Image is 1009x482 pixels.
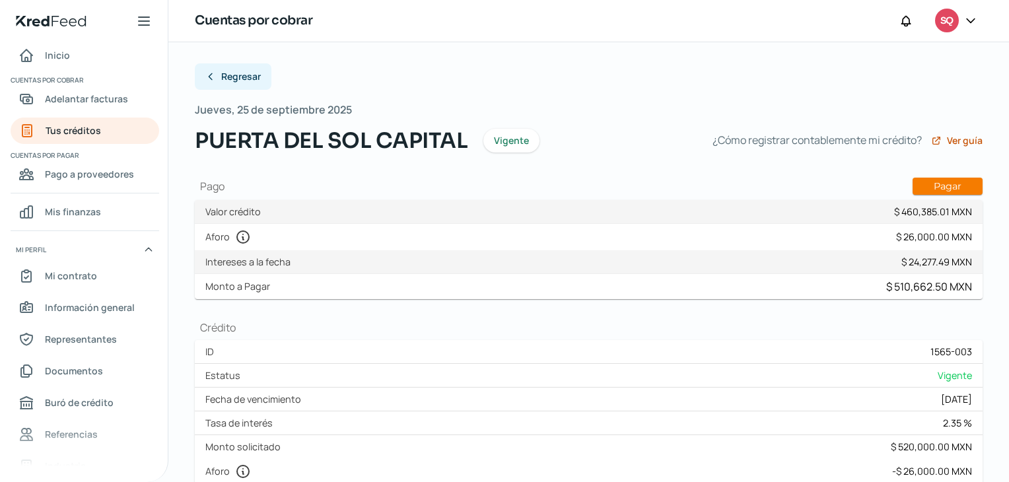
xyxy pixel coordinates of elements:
label: Aforo [205,464,256,479]
div: $ 24,277.49 MXN [901,256,972,268]
span: Buró de crédito [45,394,114,411]
a: Tus créditos [11,118,159,144]
div: $ 26,000.00 MXN [896,230,972,243]
div: - $ 26,000.00 MXN [892,465,972,477]
span: Mi contrato [45,267,97,284]
span: Regresar [221,72,261,81]
h1: Crédito [195,320,983,335]
span: Mi perfil [16,244,46,256]
span: Pago a proveedores [45,166,134,182]
a: Pago a proveedores [11,161,159,188]
button: Pagar [913,178,983,195]
span: Información general [45,299,135,316]
div: 2.35 % [943,417,972,429]
label: Monto solicitado [205,440,286,453]
span: Documentos [45,362,103,379]
a: Adelantar facturas [11,86,159,112]
a: Representantes [11,326,159,353]
span: Mis finanzas [45,203,101,220]
a: Información general [11,294,159,321]
div: 1565-003 [930,345,972,358]
label: Estatus [205,369,246,382]
a: Industria [11,453,159,479]
div: $ 460,385.01 MXN [894,205,972,218]
div: $ 520,000.00 MXN [891,440,972,453]
div: $ 510,662.50 MXN [886,279,972,294]
span: Inicio [45,47,70,63]
span: Vigente [494,136,529,145]
label: Tasa de interés [205,417,278,429]
label: Monto a Pagar [205,280,275,293]
span: PUERTA DEL SOL CAPITAL [195,125,468,156]
span: Cuentas por pagar [11,149,157,161]
label: Intereses a la fecha [205,256,296,268]
h1: Cuentas por cobrar [195,11,312,30]
a: Documentos [11,358,159,384]
h1: Pago [195,178,983,195]
span: Representantes [45,331,117,347]
span: Vigente [938,369,972,382]
a: Referencias [11,421,159,448]
a: Buró de crédito [11,390,159,416]
span: Jueves, 25 de septiembre 2025 [195,100,352,120]
span: SQ [940,13,953,29]
span: Industria [45,458,86,474]
span: Adelantar facturas [45,90,128,107]
span: Cuentas por cobrar [11,74,157,86]
div: [DATE] [941,393,972,405]
button: Regresar [195,63,271,90]
span: Referencias [45,426,98,442]
a: Inicio [11,42,159,69]
label: Aforo [205,229,256,245]
a: Mis finanzas [11,199,159,225]
span: ¿Cómo registrar contablemente mi crédito? [713,131,922,150]
span: Tus créditos [46,122,101,139]
a: Mi contrato [11,263,159,289]
label: ID [205,345,219,358]
label: Fecha de vencimiento [205,393,306,405]
label: Valor crédito [205,205,266,218]
a: Ver guía [931,135,983,146]
span: Ver guía [947,136,983,145]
